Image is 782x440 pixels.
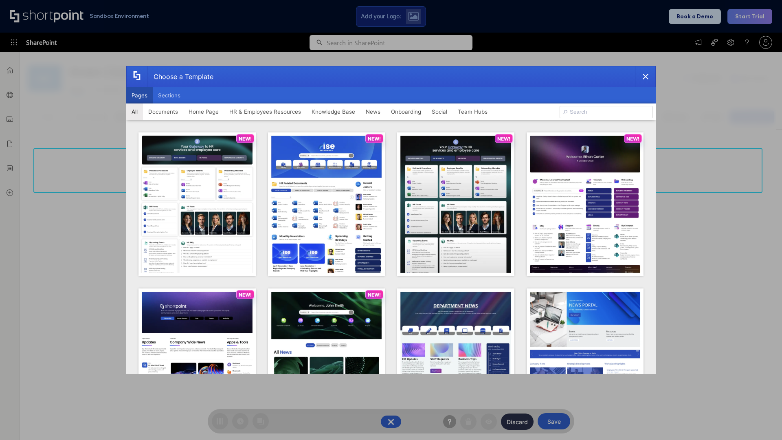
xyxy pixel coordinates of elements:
iframe: Chat Widget [741,401,782,440]
p: NEW! [239,136,252,142]
button: Onboarding [386,103,426,120]
button: HR & Employees Resources [224,103,306,120]
button: Pages [126,87,153,103]
button: All [126,103,143,120]
button: Sections [153,87,186,103]
button: Social [426,103,453,120]
div: Choose a Template [147,66,213,87]
p: NEW! [368,292,381,298]
button: Knowledge Base [306,103,360,120]
button: News [360,103,386,120]
input: Search [560,106,652,118]
button: Team Hubs [453,103,493,120]
p: NEW! [239,292,252,298]
button: Home Page [183,103,224,120]
button: Documents [143,103,183,120]
p: NEW! [497,136,510,142]
div: template selector [126,66,656,374]
p: NEW! [368,136,381,142]
p: NEW! [626,136,639,142]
